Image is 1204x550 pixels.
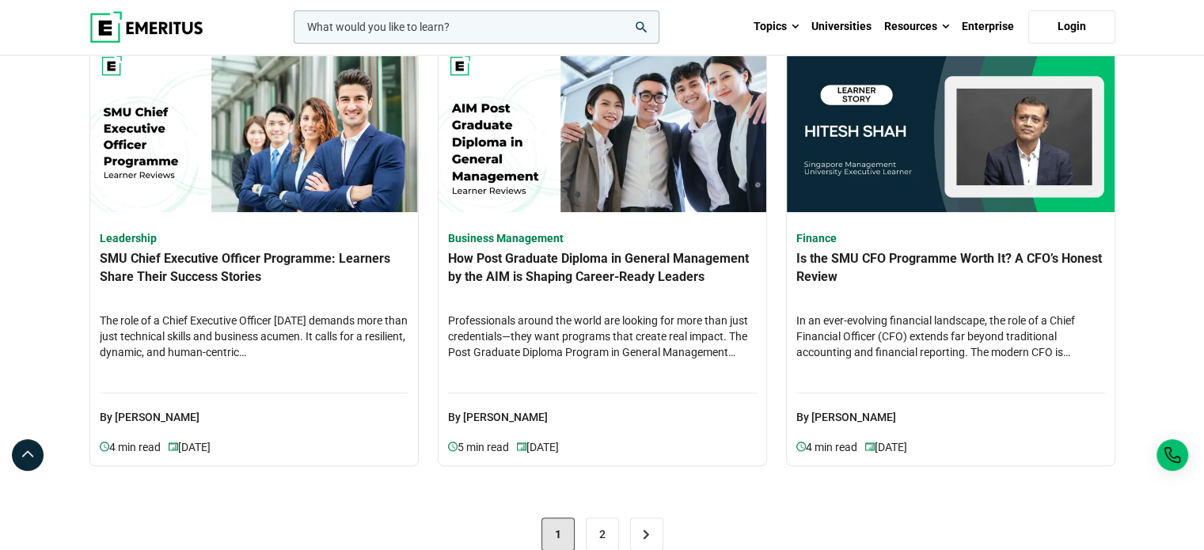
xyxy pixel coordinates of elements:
[100,231,408,457] a: Leadership SMU Chief Executive Officer Programme: Learners Share Their Success Stories The role o...
[448,439,517,456] p: 5 min read
[169,439,211,456] p: [DATE]
[294,10,659,44] input: woocommerce-product-search-field-0
[517,442,526,451] img: video-views
[448,250,757,305] h4: How Post Graduate Diploma in General Management by the AIM is Shaping Career-Ready Leaders
[100,231,408,247] h4: Leadership
[796,442,806,451] img: video-views
[448,313,757,377] h4: Professionals around the world are looking for more than just credentials—they want programs that...
[439,48,766,212] img: How Post Graduate Diploma in General Management by the AIM is Shaping Career-Ready Leaders | Onli...
[448,442,458,451] img: video-views
[100,250,408,305] h4: SMU Chief Executive Officer Programme: Learners Share Their Success Stories
[796,231,1105,247] h4: Finance
[796,250,1105,305] h4: Is the SMU CFO Programme Worth It? A CFO’s Honest Review
[100,442,109,451] img: video-views
[448,231,757,247] h4: Business Management
[100,313,408,377] h4: The role of a Chief Executive Officer [DATE] demands more than just technical skills and business...
[100,439,169,456] p: 4 min read
[169,442,178,451] img: video-views
[448,231,757,457] a: Business Management How Post Graduate Diploma in General Management by the AIM is Shaping Career-...
[90,48,418,212] img: SMU Chief Executive Officer Programme: Learners Share Their Success Stories | Online Leadership C...
[796,439,865,456] p: 4 min read
[787,48,1115,212] img: Is the SMU CFO Programme Worth It? A CFO’s Honest Review | Online Finance Course
[865,439,907,456] p: [DATE]
[100,393,408,427] p: By [PERSON_NAME]
[448,393,757,427] p: By [PERSON_NAME]
[796,393,1105,427] p: By [PERSON_NAME]
[865,442,875,451] img: video-views
[1028,10,1115,44] a: Login
[517,439,559,456] p: [DATE]
[796,313,1105,377] h4: In an ever-evolving financial landscape, the role of a Chief Financial Officer (CFO) extends far ...
[796,231,1105,457] a: Finance Is the SMU CFO Programme Worth It? A CFO’s Honest Review In an ever-evolving financial la...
